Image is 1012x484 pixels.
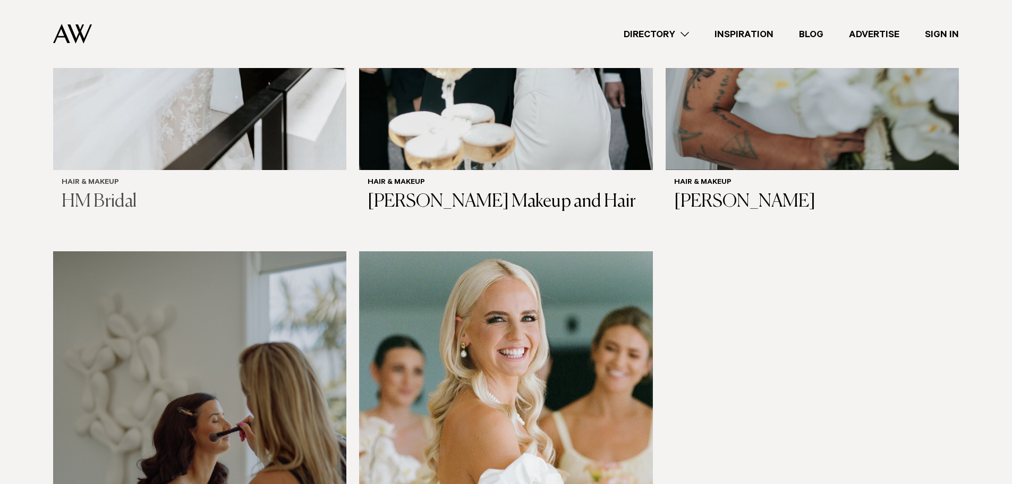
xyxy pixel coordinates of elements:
[674,179,950,188] h6: Hair & Makeup
[702,27,786,41] a: Inspiration
[368,179,644,188] h6: Hair & Makeup
[62,191,338,213] h3: HM Bridal
[368,191,644,213] h3: [PERSON_NAME] Makeup and Hair
[836,27,912,41] a: Advertise
[786,27,836,41] a: Blog
[912,27,972,41] a: Sign In
[53,24,92,44] img: Auckland Weddings Logo
[611,27,702,41] a: Directory
[674,191,950,213] h3: [PERSON_NAME]
[62,179,338,188] h6: Hair & Makeup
